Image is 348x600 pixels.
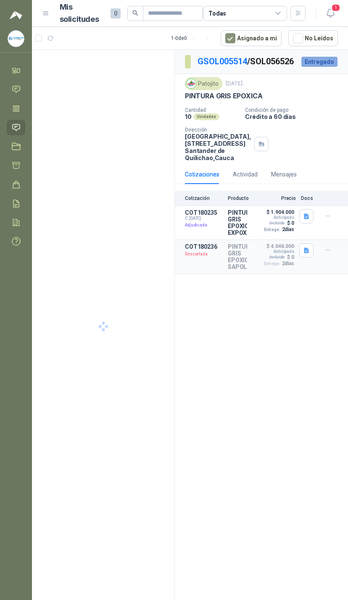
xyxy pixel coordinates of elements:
[245,107,345,113] p: Condición de pago
[198,55,295,68] p: / SOL056526
[187,79,196,88] img: Company Logo
[185,243,223,250] p: COT180236
[264,227,280,232] span: Entrega:
[185,170,219,179] div: Cotizaciones
[60,1,104,26] h1: Mis solicitudes
[8,31,24,47] img: Company Logo
[301,195,318,201] p: Docs
[264,261,280,266] span: Entrega:
[266,209,294,215] p: $ 1.904.000
[245,113,345,120] p: Crédito a 60 días
[323,6,338,21] button: 1
[331,4,340,12] span: 1
[282,261,294,266] p: 2 días
[233,170,258,179] div: Actividad
[185,127,251,133] p: Dirección
[288,30,338,46] button: No Leídos
[185,216,223,221] span: C: [DATE]
[267,254,286,261] div: Incluido
[185,133,251,161] p: [GEOGRAPHIC_DATA], [STREET_ADDRESS] Santander de Quilichao , Cauca
[228,209,247,236] p: PINTURA GRIS EPOXICA EXPOXQUIN
[185,77,222,90] div: Patojito
[185,195,223,201] p: Cotización
[274,249,294,254] p: Anticipado
[274,215,294,220] p: Anticipado
[221,30,282,46] button: Asignado a mi
[254,195,296,201] p: Precio
[185,209,223,216] p: COT180235
[171,32,214,45] div: 1 - 0 de 0
[193,113,219,120] div: Unidades
[198,56,247,66] a: GSOL005514
[271,170,297,179] div: Mensajes
[267,220,286,226] div: Incluido
[132,10,138,16] span: search
[287,254,294,260] p: $ 0
[266,243,294,249] p: $ 4.046.000
[282,226,294,232] p: 2 días
[208,9,226,18] div: Todas
[185,113,192,120] p: 10
[185,92,262,100] p: PINTURA GRIS EPOXICA
[185,221,223,229] p: Adjudicada
[228,195,249,201] p: Producto
[301,57,337,67] div: Entregado
[228,243,247,270] p: PINTURA GRIS EPOXICA SAPOLIN
[185,250,223,258] p: Descartada
[287,220,294,226] p: $ 0
[226,80,243,88] p: [DATE]
[10,10,22,20] img: Logo peakr
[185,107,238,113] p: Cantidad
[111,8,121,18] span: 0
